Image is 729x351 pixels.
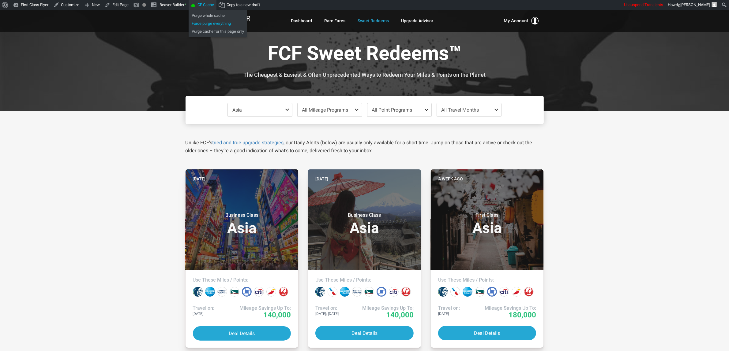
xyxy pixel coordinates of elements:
[389,287,399,297] div: Citi points
[189,20,247,28] a: Force purge everything
[352,287,362,297] div: British Airways miles
[431,169,544,348] a: A week agoFirst ClassAsiaUse These Miles / Points:Travel on:[DATE]Mileage Savings Up To:180,000De...
[315,277,414,283] h4: Use These Miles / Points:
[302,107,348,113] span: All Mileage Programs
[364,287,374,297] div: Cathay Pacific miles
[504,17,539,24] button: My Account
[232,107,242,113] span: Asia
[308,169,421,348] a: [DATE]Business ClassAsiaUse These Miles / Points:Travel on:[DATE]; [DATE]Mileage Savings Up To:14...
[242,287,252,297] div: Chase points
[499,287,509,297] div: Citi points
[358,15,389,26] a: Sweet Redeems
[377,287,386,297] div: Chase points
[438,277,536,283] h4: Use These Miles / Points:
[254,287,264,297] div: Citi points
[524,287,534,297] div: Japan miles
[438,175,463,182] time: A week ago
[193,212,291,235] h3: Asia
[438,212,536,235] h3: Asia
[438,326,536,340] button: Deal Details
[450,287,460,297] div: American miles
[512,287,521,297] div: Iberia miles
[340,287,350,297] div: Amex points
[463,287,472,297] div: Amex points
[186,169,299,348] a: [DATE]Business ClassAsiaUse These Miles / Points:Travel on:[DATE]Mileage Savings Up To:140,000Dea...
[475,287,485,297] div: Cathay Pacific miles
[487,287,497,297] div: Chase points
[190,72,539,78] h3: The Cheapest & Easiest & Often Unprecedented Ways to Redeem Your Miles & Points on the Planet
[504,17,528,24] span: My Account
[315,326,414,340] button: Deal Details
[186,139,544,155] p: Unlike FCF’s , our Daily Alerts (below) are usually only available for a short time. Jump on thos...
[680,2,710,7] span: [PERSON_NAME]
[193,175,206,182] time: [DATE]
[279,287,288,297] div: Japan miles
[291,15,312,26] a: Dashboard
[212,140,284,146] a: tried and true upgrade strategies
[441,107,479,113] span: All Travel Months
[328,287,337,297] div: American miles
[217,287,227,297] div: British Airways miles
[315,212,414,235] h3: Asia
[438,287,448,297] div: Alaska miles
[326,212,403,218] small: Business Class
[193,326,291,341] button: Deal Details
[189,28,247,35] a: Purge cache for this page only
[624,2,663,7] span: Unsuspend Transients
[205,287,215,297] div: Amex points
[325,15,346,26] a: Rare Fares
[193,287,203,297] div: Alaska miles
[372,107,412,113] span: All Point Programs
[189,12,247,20] a: Purge whole cache
[193,277,291,283] h4: Use These Miles / Points:
[315,175,328,182] time: [DATE]
[315,287,325,297] div: Alaska miles
[190,43,539,66] h1: FCF Sweet Redeems™
[204,212,280,218] small: Business Class
[401,15,434,26] a: Upgrade Advisor
[266,287,276,297] div: Iberia miles
[230,287,239,297] div: Cathay Pacific miles
[449,212,525,218] small: First Class
[401,287,411,297] div: Japan miles
[184,1,186,7] span: •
